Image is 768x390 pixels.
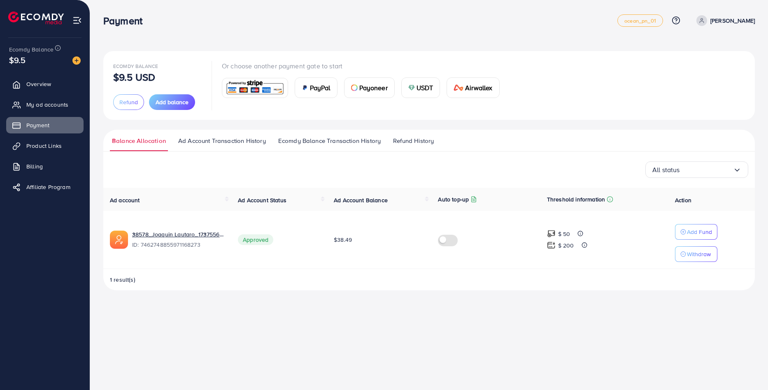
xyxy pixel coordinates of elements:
[558,241,574,250] p: $ 200
[393,136,434,145] span: Refund History
[238,196,286,204] span: Ad Account Status
[222,61,506,71] p: Or choose another payment gate to start
[26,183,70,191] span: Affiliate Program
[222,78,288,98] a: card
[6,179,84,195] a: Affiliate Program
[344,77,395,98] a: cardPayoneer
[156,98,189,106] span: Add balance
[132,230,225,249] div: <span class='underline'>38578_Joaquin Lautaro_1737556624280</span></br>7462748855971168273
[132,241,225,249] span: ID: 7462748855971168273
[72,16,82,25] img: menu
[113,94,144,110] button: Refund
[26,142,62,150] span: Product Links
[447,77,499,98] a: cardAirwallex
[113,63,158,70] span: Ecomdy Balance
[72,56,81,65] img: image
[6,158,84,175] a: Billing
[710,16,755,26] p: [PERSON_NAME]
[334,196,388,204] span: Ad Account Balance
[103,15,149,27] h3: Payment
[238,234,273,245] span: Approved
[110,231,128,249] img: ic-ads-acc.e4c84228.svg
[547,194,605,204] p: Threshold information
[110,196,140,204] span: Ad account
[624,18,656,23] span: ocean_pn_01
[295,77,337,98] a: cardPayPal
[6,76,84,92] a: Overview
[588,87,762,384] iframe: Chat
[6,138,84,154] a: Product Links
[547,241,556,250] img: top-up amount
[302,84,308,91] img: card
[9,54,26,66] span: $9.5
[26,100,68,109] span: My ad accounts
[617,14,663,27] a: ocean_pn_01
[6,96,84,113] a: My ad accounts
[547,229,556,238] img: top-up amount
[8,12,64,24] img: logo
[225,79,285,97] img: card
[113,72,155,82] p: $9.5 USD
[26,121,49,129] span: Payment
[178,136,266,145] span: Ad Account Transaction History
[465,83,492,93] span: Airwallex
[558,229,570,239] p: $ 50
[310,83,330,93] span: PayPal
[6,117,84,133] a: Payment
[112,136,166,145] span: Balance Allocation
[438,194,469,204] p: Auto top-up
[9,45,54,54] span: Ecomdy Balance
[110,276,135,284] span: 1 result(s)
[408,84,415,91] img: card
[359,83,388,93] span: Payoneer
[26,162,43,170] span: Billing
[278,136,381,145] span: Ecomdy Balance Transaction History
[132,230,225,238] a: 38578_Joaquin Lautaro_1737556624280
[26,80,51,88] span: Overview
[401,77,440,98] a: cardUSDT
[149,94,195,110] button: Add balance
[417,83,433,93] span: USDT
[119,98,138,106] span: Refund
[334,236,352,244] span: $38.49
[693,15,755,26] a: [PERSON_NAME]
[351,84,358,91] img: card
[454,84,463,91] img: card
